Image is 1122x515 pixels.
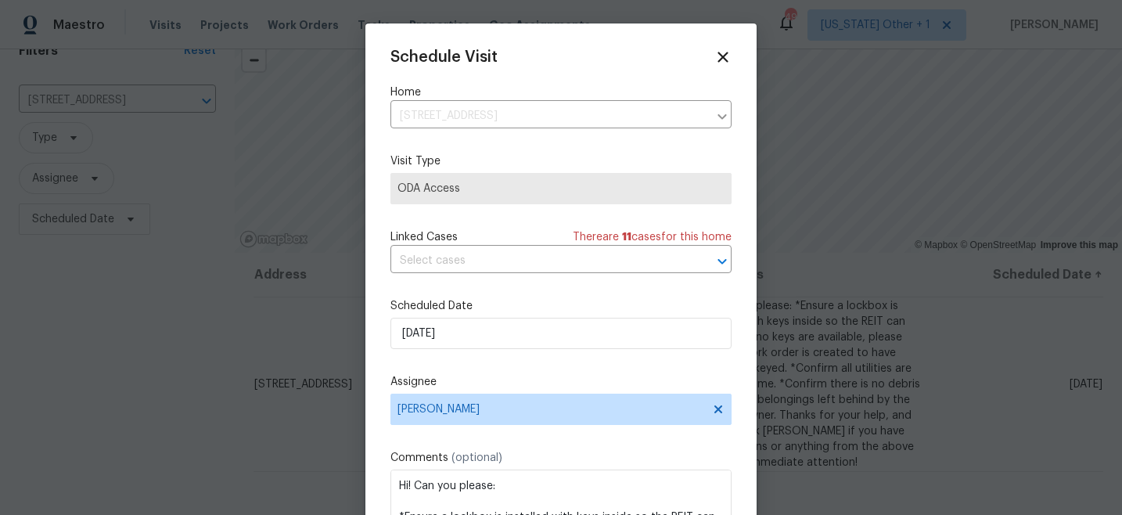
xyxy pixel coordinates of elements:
[573,229,732,245] span: There are case s for this home
[390,298,732,314] label: Scheduled Date
[622,232,631,243] span: 11
[711,250,733,272] button: Open
[451,452,502,463] span: (optional)
[390,318,732,349] input: M/D/YYYY
[390,450,732,466] label: Comments
[390,229,458,245] span: Linked Cases
[397,181,725,196] span: ODA Access
[390,153,732,169] label: Visit Type
[397,403,704,416] span: [PERSON_NAME]
[390,249,688,273] input: Select cases
[390,104,708,128] input: Enter in an address
[714,49,732,66] span: Close
[390,85,732,100] label: Home
[390,49,498,65] span: Schedule Visit
[390,374,732,390] label: Assignee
